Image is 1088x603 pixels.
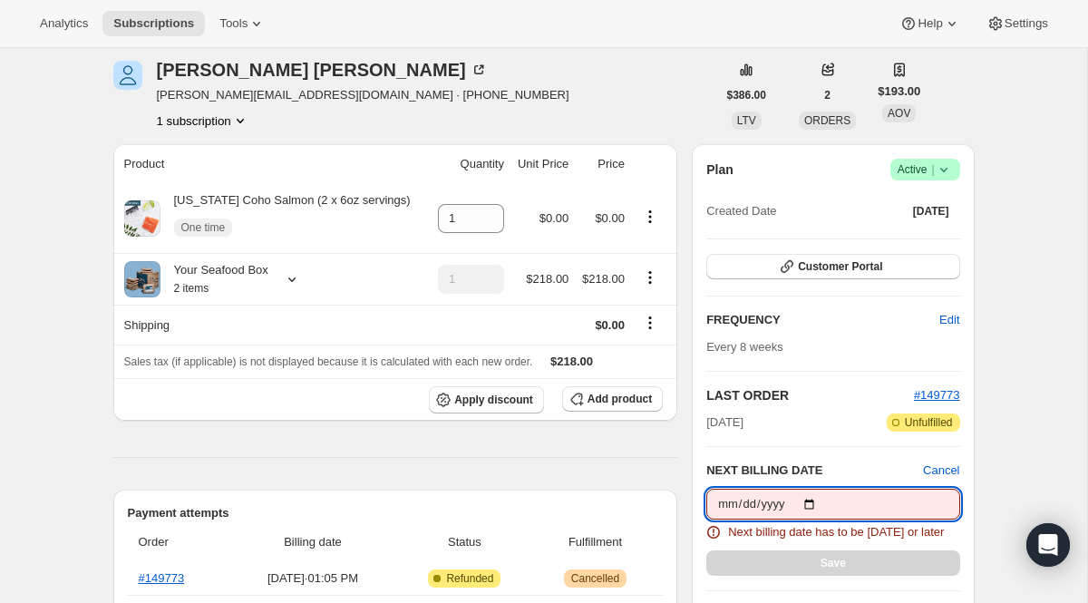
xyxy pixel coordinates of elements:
[939,311,959,329] span: Edit
[454,393,533,407] span: Apply discount
[918,16,942,31] span: Help
[574,144,630,184] th: Price
[914,388,960,402] a: #149773
[898,160,953,179] span: Active
[813,83,841,108] button: 2
[706,413,743,432] span: [DATE]
[102,11,205,36] button: Subscriptions
[219,16,248,31] span: Tools
[1026,523,1070,567] div: Open Intercom Messenger
[582,272,625,286] span: $218.00
[157,61,488,79] div: [PERSON_NAME] [PERSON_NAME]
[402,533,528,551] span: Status
[526,272,568,286] span: $218.00
[706,202,776,220] span: Created Date
[209,11,277,36] button: Tools
[157,86,569,104] span: [PERSON_NAME][EMAIL_ADDRESS][DOMAIN_NAME] · [PHONE_NUMBER]
[976,11,1059,36] button: Settings
[235,533,391,551] span: Billing date
[931,162,934,177] span: |
[124,355,533,368] span: Sales tax (if applicable) is not displayed because it is calculated with each new order.
[113,61,142,90] span: Danielle Prewett
[160,261,268,297] div: Your Seafood Box
[706,254,959,279] button: Customer Portal
[728,523,944,541] span: Next billing date has to be [DATE] or later
[595,211,625,225] span: $0.00
[636,267,665,287] button: Product actions
[429,386,544,413] button: Apply discount
[595,318,625,332] span: $0.00
[139,571,185,585] a: #149773
[113,144,430,184] th: Product
[636,207,665,227] button: Product actions
[571,571,619,586] span: Cancelled
[706,311,939,329] h2: FREQUENCY
[29,11,99,36] button: Analytics
[889,11,971,36] button: Help
[706,462,923,480] h2: NEXT BILLING DATE
[928,306,970,335] button: Edit
[798,259,882,274] span: Customer Portal
[510,144,574,184] th: Unit Price
[124,261,160,297] img: product img
[124,200,160,237] img: product img
[706,160,733,179] h2: Plan
[128,504,664,522] h2: Payment attempts
[914,386,960,404] button: #149773
[824,88,831,102] span: 2
[706,386,914,404] h2: LAST ORDER
[902,199,960,224] button: [DATE]
[636,313,665,333] button: Shipping actions
[128,522,230,562] th: Order
[235,569,391,588] span: [DATE] · 01:05 PM
[804,114,850,127] span: ORDERS
[1005,16,1048,31] span: Settings
[539,211,569,225] span: $0.00
[878,83,920,101] span: $193.00
[40,16,88,31] span: Analytics
[550,355,593,368] span: $218.00
[446,571,493,586] span: Refunded
[181,220,226,235] span: One time
[716,83,777,108] button: $386.00
[539,533,652,551] span: Fulfillment
[888,107,910,120] span: AOV
[174,282,209,295] small: 2 items
[913,204,949,219] span: [DATE]
[737,114,756,127] span: LTV
[923,462,959,480] button: Cancel
[562,386,663,412] button: Add product
[905,415,953,430] span: Unfulfilled
[157,112,249,130] button: Product actions
[160,191,411,246] div: [US_STATE] Coho Salmon (2 x 6oz servings)
[429,144,510,184] th: Quantity
[727,88,766,102] span: $386.00
[706,340,783,354] span: Every 8 weeks
[588,392,652,406] span: Add product
[113,16,194,31] span: Subscriptions
[113,305,430,345] th: Shipping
